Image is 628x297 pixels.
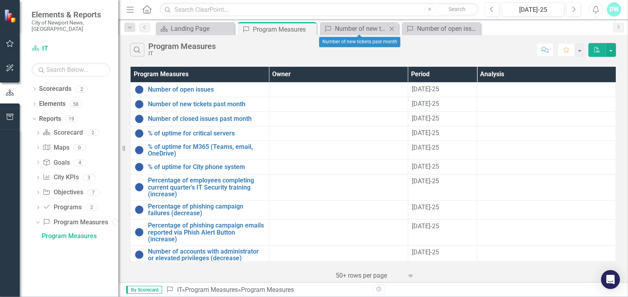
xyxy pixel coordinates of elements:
[74,159,86,166] div: 4
[135,162,144,172] img: No Information
[32,19,110,32] small: City of Newport News, [GEOGRAPHIC_DATA]
[477,126,616,141] td: Double-Click to Edit
[135,129,144,138] img: No Information
[148,203,265,217] a: Percentage of phishing campaign failures (decrease)
[32,63,110,77] input: Search Below...
[437,4,477,15] button: Search
[135,227,144,237] img: No Information
[241,286,294,293] div: Program Measures
[148,86,265,93] a: Number of open issues
[185,286,238,293] a: Program Measures
[43,143,69,152] a: Maps
[39,115,61,124] a: Reports
[477,200,616,219] td: Double-Click to Edit
[148,115,265,122] a: Number of closed issues past month
[607,2,621,17] button: DW
[412,143,473,152] div: [DATE]-25
[253,24,315,34] div: Program Measures
[69,101,82,107] div: 58
[477,97,616,111] td: Double-Click to Edit
[135,250,144,259] img: No Information
[417,24,479,34] div: Number of open issues
[477,82,616,97] td: Double-Click to Edit
[477,141,616,160] td: Double-Click to Edit
[135,114,144,124] img: No Information
[131,220,269,246] td: Double-Click to Edit Right Click for Context Menu
[148,51,216,56] div: IT
[40,230,118,242] a: Program Measures
[404,24,479,34] a: Number of open issues
[131,245,269,264] td: Double-Click to Edit Right Click for Context Menu
[477,111,616,126] td: Double-Click to Edit
[83,174,95,181] div: 3
[87,130,99,136] div: 2
[131,160,269,175] td: Double-Click to Edit Right Click for Context Menu
[477,245,616,264] td: Double-Click to Edit
[412,85,473,94] div: [DATE]-25
[148,101,265,108] a: Number of new tickets past month
[148,164,265,171] a: % of uptime for City phone system
[477,220,616,246] td: Double-Click to Edit
[412,129,473,138] div: [DATE]-25
[135,85,144,94] img: No Information
[43,203,81,212] a: Programs
[412,177,473,186] div: [DATE]-25
[148,143,265,157] a: % of uptime for M365 (Teams, email, OneDrive)
[32,44,110,53] a: IT
[131,200,269,219] td: Double-Click to Edit Right Click for Context Menu
[322,24,387,34] a: Number of new tickets past month
[43,173,78,182] a: City KPIs
[3,8,18,23] img: ClearPoint Strategy
[412,114,473,123] div: [DATE]-25
[43,188,83,197] a: Objectives
[412,203,473,212] div: [DATE]-25
[505,5,562,15] div: [DATE]-25
[86,204,98,211] div: 2
[412,100,473,109] div: [DATE]-25
[131,82,269,97] td: Double-Click to Edit Right Click for Context Menu
[32,10,110,19] span: Elements & Reports
[601,270,620,289] div: Open Intercom Messenger
[171,24,233,34] div: Landing Page
[160,3,479,17] input: Search ClearPoint...
[477,160,616,175] td: Double-Click to Edit
[412,222,473,231] div: [DATE]-25
[148,248,265,262] a: Number of accounts with administrator or elevated privileges (decrease)
[135,182,144,192] img: No Information
[65,116,78,122] div: 19
[39,100,65,109] a: Elements
[75,86,88,92] div: 2
[43,218,108,227] a: Program Measures
[43,128,82,137] a: Scorecard
[477,175,616,201] td: Double-Click to Edit
[335,24,387,34] div: Number of new tickets past month
[412,248,473,257] div: [DATE]-25
[39,85,71,94] a: Scorecards
[412,162,473,171] div: [DATE]-25
[131,126,269,141] td: Double-Click to Edit Right Click for Context Menu
[87,189,100,196] div: 7
[112,219,125,226] div: 1
[131,141,269,160] td: Double-Click to Edit Right Click for Context Menu
[148,222,265,243] a: Percentage of phishing campaign emails reported via Phish Alert Button (increase)
[158,24,233,34] a: Landing Page
[319,37,400,47] div: Number of new tickets past month
[42,233,118,240] div: Program Measures
[449,6,465,12] span: Search
[131,175,269,201] td: Double-Click to Edit Right Click for Context Menu
[135,100,144,109] img: No Information
[43,158,69,167] a: Goals
[131,97,269,111] td: Double-Click to Edit Right Click for Context Menu
[148,177,265,198] a: Percentage of employees completing current quarter's IT Security training (increase)
[177,286,182,293] a: IT
[166,286,367,295] div: » »
[148,42,216,51] div: Program Measures
[135,205,144,214] img: No Information
[502,2,564,17] button: [DATE]-25
[131,111,269,126] td: Double-Click to Edit Right Click for Context Menu
[148,130,265,137] a: % of uptime for critical servers
[135,145,144,155] img: No Information
[73,144,86,151] div: 0
[126,286,162,294] span: By Scorecard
